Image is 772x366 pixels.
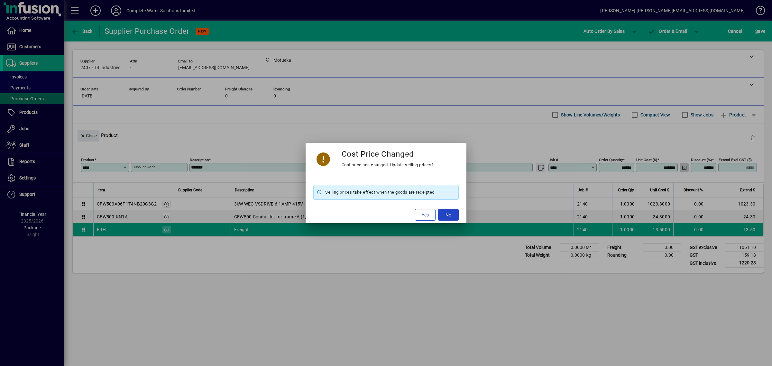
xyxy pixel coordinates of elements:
span: No [446,212,451,218]
span: Yes [422,212,429,218]
span: Selling prices take effect when the goods are receipted [325,188,435,196]
button: No [438,209,459,221]
div: Cost price has changed. Update selling prices? [342,161,434,169]
h3: Cost Price Changed [342,149,414,159]
button: Yes [415,209,436,221]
